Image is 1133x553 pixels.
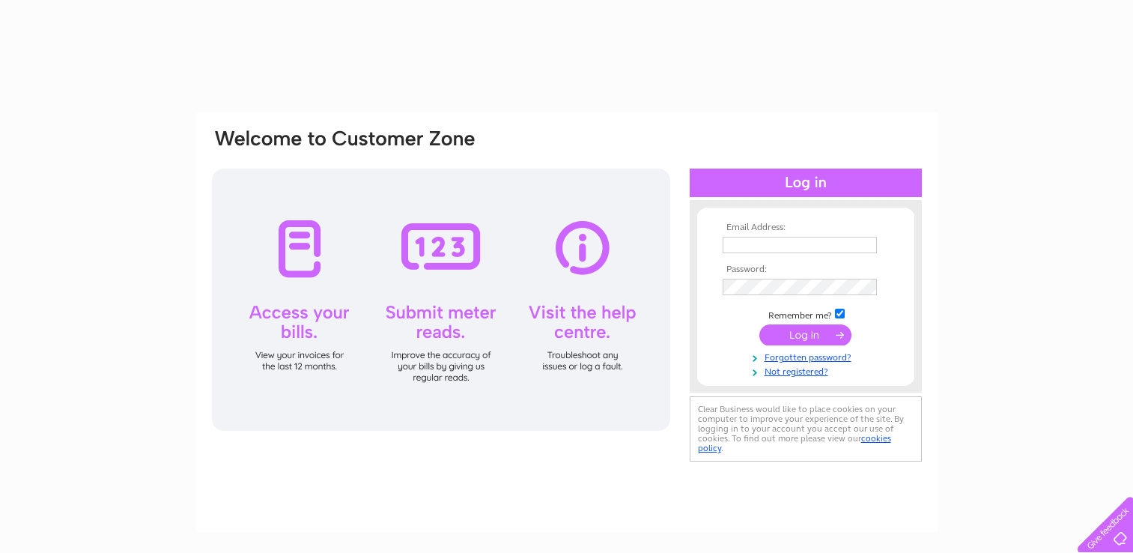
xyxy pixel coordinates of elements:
a: cookies policy [698,433,891,453]
div: Clear Business would like to place cookies on your computer to improve your experience of the sit... [690,396,922,462]
td: Remember me? [719,306,893,321]
input: Submit [759,324,851,345]
th: Email Address: [719,223,893,233]
a: Not registered? [723,363,893,378]
th: Password: [719,265,893,275]
a: Forgotten password? [723,349,893,363]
